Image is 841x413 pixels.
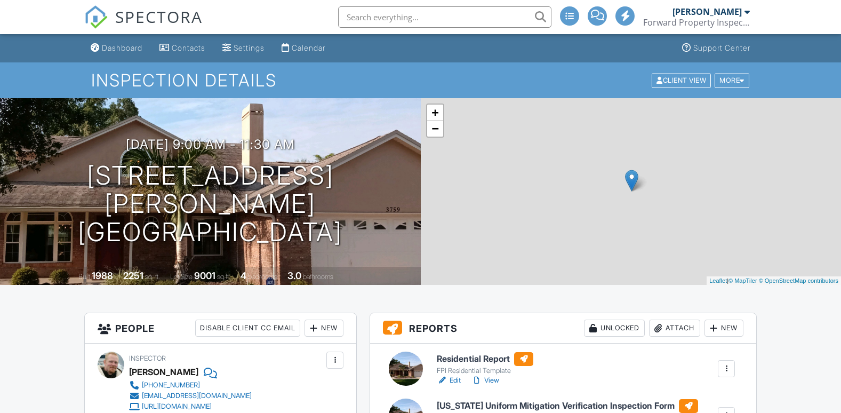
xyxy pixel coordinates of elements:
span: bathrooms [303,273,333,281]
a: Calendar [277,38,330,58]
div: Forward Property Inspections [643,17,750,28]
div: [EMAIL_ADDRESS][DOMAIN_NAME] [142,392,252,400]
a: Client View [651,76,714,84]
div: 3.0 [287,270,301,281]
h3: [DATE] 9:00 am - 11:30 am [126,137,295,152]
h6: Residential Report [437,352,533,366]
a: SPECTORA [84,14,203,37]
span: Built [78,273,90,281]
span: sq. ft. [145,273,160,281]
a: [PHONE_NUMBER] [129,380,252,391]
a: Contacts [155,38,210,58]
a: Leaflet [709,277,727,284]
h3: Reports [370,313,756,344]
div: 4 [241,270,246,281]
input: Search everything... [338,6,551,28]
a: Residential Report FPI Residential Template [437,352,533,376]
a: Zoom out [427,121,443,137]
div: More [715,73,749,88]
div: New [305,320,343,337]
a: Dashboard [86,38,147,58]
a: [URL][DOMAIN_NAME] [129,401,252,412]
div: 1988 [92,270,113,281]
h6: [US_STATE] Uniform Mitigation Verification Inspection Form [437,399,698,413]
img: The Best Home Inspection Software - Spectora [84,5,108,29]
div: | [707,276,841,285]
div: Calendar [292,43,325,52]
div: Support Center [693,43,750,52]
div: [PERSON_NAME] [129,364,198,380]
a: Zoom in [427,105,443,121]
span: Inspector [129,354,166,362]
div: Settings [234,43,265,52]
h3: People [85,313,357,344]
a: © MapTiler [728,277,757,284]
a: Support Center [678,38,755,58]
div: [URL][DOMAIN_NAME] [142,402,212,411]
div: Contacts [172,43,205,52]
a: Edit [437,375,461,386]
h1: [STREET_ADDRESS][PERSON_NAME] [GEOGRAPHIC_DATA] [17,162,404,246]
a: View [471,375,499,386]
div: Disable Client CC Email [195,320,300,337]
h1: Inspection Details [91,71,750,90]
span: SPECTORA [115,5,203,28]
div: Client View [652,73,711,88]
span: Lot Size [170,273,193,281]
div: [PHONE_NUMBER] [142,381,200,390]
div: 2251 [123,270,143,281]
div: [PERSON_NAME] [672,6,742,17]
div: Dashboard [102,43,142,52]
a: © OpenStreetMap contributors [759,277,838,284]
div: Attach [649,320,700,337]
span: bedrooms [248,273,277,281]
a: [EMAIL_ADDRESS][DOMAIN_NAME] [129,391,252,401]
div: 9001 [194,270,215,281]
span: sq.ft. [217,273,230,281]
div: Unlocked [584,320,645,337]
a: Settings [218,38,269,58]
div: New [704,320,743,337]
div: FPI Residential Template [437,367,533,375]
